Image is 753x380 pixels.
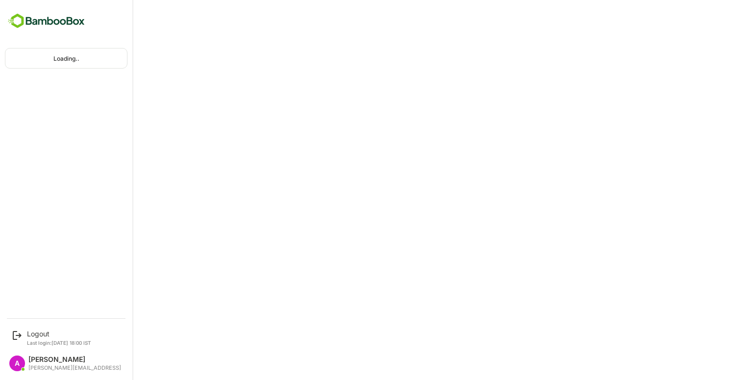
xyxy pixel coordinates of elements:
p: Last login: [DATE] 18:00 IST [27,340,91,346]
div: Loading.. [5,48,127,68]
div: Logout [27,330,91,338]
div: A [9,356,25,371]
div: [PERSON_NAME] [28,356,121,364]
img: BambooboxFullLogoMark.5f36c76dfaba33ec1ec1367b70bb1252.svg [5,12,88,30]
div: [PERSON_NAME][EMAIL_ADDRESS] [28,365,121,371]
